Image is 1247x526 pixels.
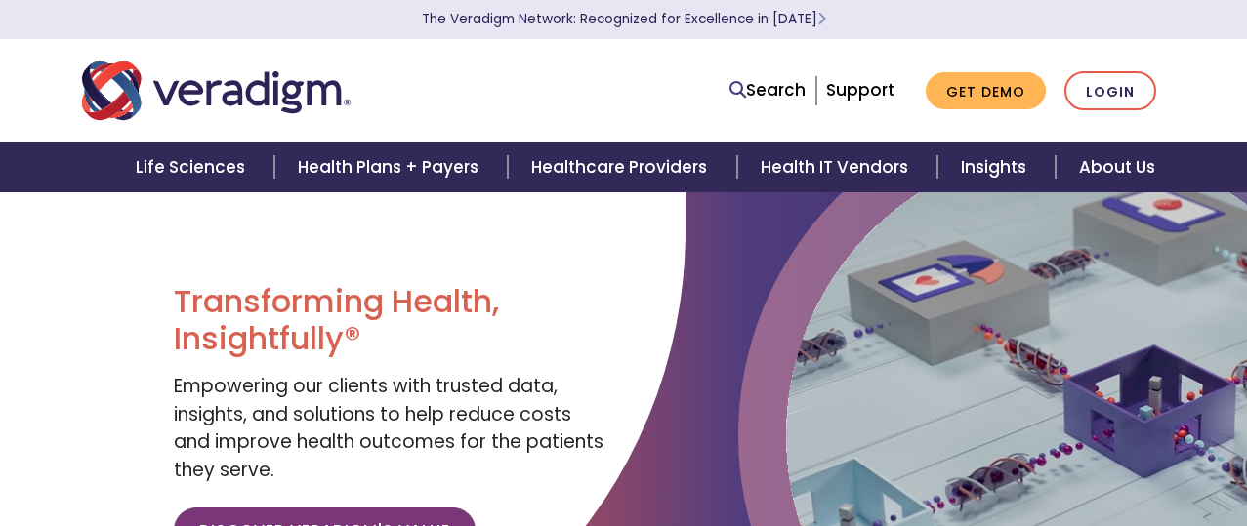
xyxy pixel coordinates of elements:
[82,59,351,123] img: Veradigm logo
[1064,71,1156,111] a: Login
[508,142,736,192] a: Healthcare Providers
[826,78,894,101] a: Support
[737,142,937,192] a: Health IT Vendors
[174,283,608,358] h1: Transforming Health, Insightfully®
[1056,142,1179,192] a: About Us
[112,142,274,192] a: Life Sciences
[937,142,1056,192] a: Insights
[274,142,508,192] a: Health Plans + Payers
[729,77,806,103] a: Search
[422,10,826,28] a: The Veradigm Network: Recognized for Excellence in [DATE]Learn More
[817,10,826,28] span: Learn More
[926,72,1046,110] a: Get Demo
[174,373,603,483] span: Empowering our clients with trusted data, insights, and solutions to help reduce costs and improv...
